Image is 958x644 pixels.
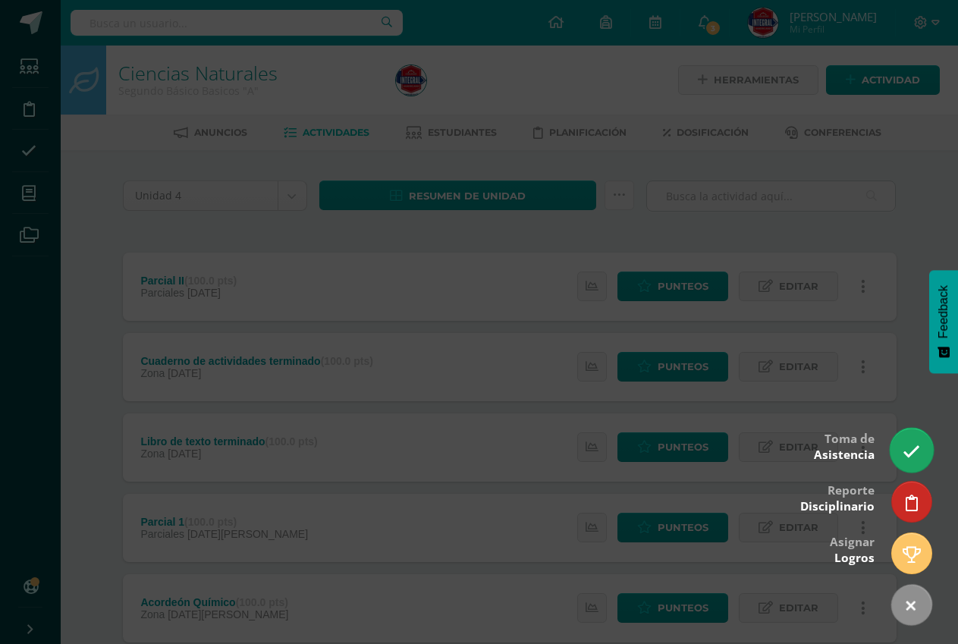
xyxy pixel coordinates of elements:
span: Feedback [937,285,950,338]
div: Toma de [814,421,875,470]
span: Disciplinario [800,498,875,514]
span: Asistencia [814,447,875,463]
span: Logros [834,550,875,566]
div: Reporte [800,473,875,522]
div: Asignar [830,524,875,573]
button: Feedback - Mostrar encuesta [929,270,958,373]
